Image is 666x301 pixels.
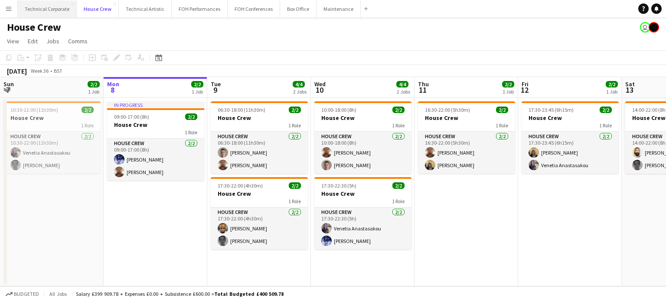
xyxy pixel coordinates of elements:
h3: House Crew [3,114,101,122]
span: 2/2 [392,182,405,189]
span: 1 Role [288,198,301,204]
span: 1 Role [185,129,197,136]
button: Maintenance [317,0,361,17]
span: 06:30-18:00 (11h30m) [218,107,265,113]
button: Budgeted [4,289,40,299]
app-user-avatar: Gabrielle Barr [649,22,659,32]
span: 10 [313,85,326,95]
span: 2/2 [289,107,301,113]
div: 1 Job [192,88,203,95]
span: All jobs [48,291,69,297]
span: 2/2 [600,107,612,113]
span: View [7,37,19,45]
div: [DATE] [7,67,27,75]
app-job-card: 16:30-22:00 (5h30m)2/2House Crew1 RoleHouse Crew2/216:30-22:00 (5h30m)[PERSON_NAME][PERSON_NAME] [418,101,515,174]
a: Jobs [43,36,63,47]
span: Tue [211,80,221,88]
app-card-role: House Crew2/216:30-22:00 (5h30m)[PERSON_NAME][PERSON_NAME] [418,132,515,174]
span: 4/4 [396,81,408,87]
app-job-card: 10:00-18:00 (8h)2/2House Crew1 RoleHouse Crew2/210:00-18:00 (8h)[PERSON_NAME][PERSON_NAME] [314,101,411,174]
button: Technical Artistic [119,0,172,17]
span: 1 Role [288,122,301,129]
h3: House Crew [418,114,515,122]
span: 2/2 [392,107,405,113]
span: Sun [3,80,14,88]
span: 2/2 [88,81,100,87]
app-card-role: House Crew2/209:00-17:00 (8h)[PERSON_NAME][PERSON_NAME] [107,139,204,181]
app-card-role: House Crew2/210:30-22:00 (11h30m)Venetia Anastasakou[PERSON_NAME] [3,132,101,174]
span: 1 Role [599,122,612,129]
span: Budgeted [14,291,39,297]
span: Wed [314,80,326,88]
span: 2/2 [82,107,94,113]
div: BST [54,68,62,74]
span: Fri [522,80,529,88]
h3: House Crew [107,121,204,129]
span: 10:30-22:00 (11h30m) [10,107,58,113]
span: 10:00-18:00 (8h) [321,107,356,113]
app-card-role: House Crew2/217:30-22:30 (5h)Venetia Anastasakou[PERSON_NAME] [314,207,411,249]
span: 09:00-17:00 (8h) [114,113,149,120]
span: Comms [68,37,88,45]
span: 2/2 [185,113,197,120]
div: 2 Jobs [397,88,410,95]
span: 16:30-22:00 (5h30m) [425,107,470,113]
span: 17:30-22:30 (5h) [321,182,356,189]
app-job-card: 06:30-18:00 (11h30m)2/2House Crew1 RoleHouse Crew2/206:30-18:00 (11h30m)[PERSON_NAME][PERSON_NAME] [211,101,308,174]
span: 1 Role [392,122,405,129]
h3: House Crew [211,190,308,197]
h3: House Crew [314,190,411,197]
span: 1 Role [496,122,508,129]
app-card-role: House Crew2/217:30-23:45 (6h15m)[PERSON_NAME]Venetia Anastasakou [522,132,619,174]
span: 2/2 [191,81,203,87]
app-job-card: 17:30-22:30 (5h)2/2House Crew1 RoleHouse Crew2/217:30-22:30 (5h)Venetia Anastasakou[PERSON_NAME] [314,177,411,249]
span: 1 Role [81,122,94,129]
span: 11 [417,85,429,95]
button: Box Office [280,0,317,17]
span: 2/2 [502,81,514,87]
span: Mon [107,80,119,88]
span: Thu [418,80,429,88]
span: 17:30-23:45 (6h15m) [529,107,574,113]
span: 7 [2,85,14,95]
span: 2/2 [496,107,508,113]
span: Total Budgeted £400 509.78 [214,291,284,297]
span: 2/2 [289,182,301,189]
button: Technical Corporate [18,0,77,17]
h3: House Crew [522,114,619,122]
app-job-card: In progress09:00-17:00 (8h)2/2House Crew1 RoleHouse Crew2/209:00-17:00 (8h)[PERSON_NAME][PERSON_N... [107,101,204,181]
app-card-role: House Crew2/217:30-22:00 (4h30m)[PERSON_NAME][PERSON_NAME] [211,207,308,249]
div: 1 Job [606,88,617,95]
button: FOH Conferences [228,0,280,17]
span: 1 Role [392,198,405,204]
h3: House Crew [211,114,308,122]
app-card-role: House Crew2/210:00-18:00 (8h)[PERSON_NAME][PERSON_NAME] [314,132,411,174]
span: Sat [625,80,635,88]
span: 4/4 [293,81,305,87]
span: 12 [520,85,529,95]
button: House Crew [77,0,119,17]
div: In progress [107,101,204,108]
div: 2 Jobs [293,88,307,95]
button: FOH Performances [172,0,228,17]
app-job-card: 10:30-22:00 (11h30m)2/2House Crew1 RoleHouse Crew2/210:30-22:00 (11h30m)Venetia Anastasakou[PERSO... [3,101,101,174]
span: 13 [624,85,635,95]
app-user-avatar: Liveforce Admin [640,22,650,32]
app-job-card: 17:30-22:00 (4h30m)2/2House Crew1 RoleHouse Crew2/217:30-22:00 (4h30m)[PERSON_NAME][PERSON_NAME] [211,177,308,249]
app-job-card: 17:30-23:45 (6h15m)2/2House Crew1 RoleHouse Crew2/217:30-23:45 (6h15m)[PERSON_NAME]Venetia Anasta... [522,101,619,174]
a: View [3,36,23,47]
span: Jobs [46,37,59,45]
span: 8 [106,85,119,95]
h3: House Crew [314,114,411,122]
div: 1 Job [88,88,99,95]
div: 1 Job [503,88,514,95]
a: Comms [65,36,91,47]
